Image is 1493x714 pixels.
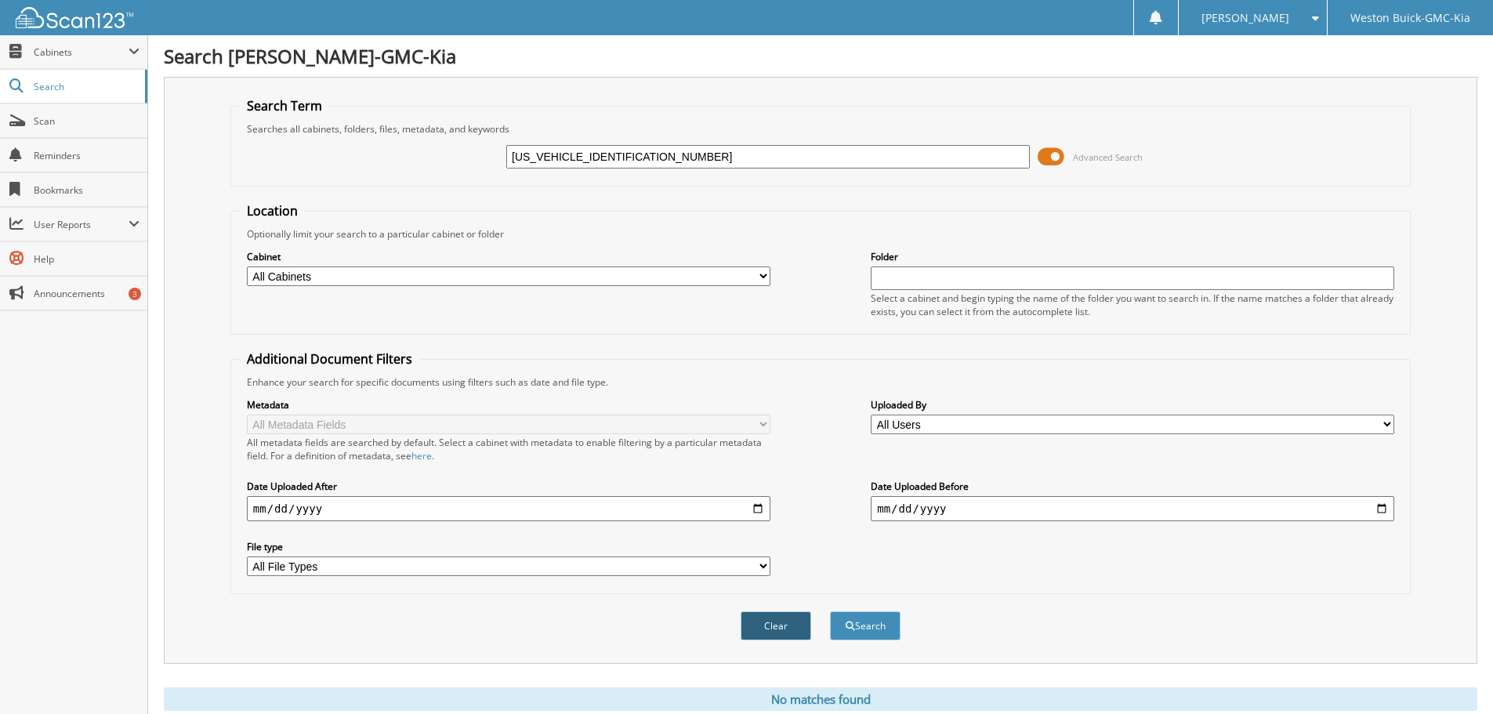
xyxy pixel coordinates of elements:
[247,436,770,462] div: All metadata fields are searched by default. Select a cabinet with metadata to enable filtering b...
[16,7,133,28] img: scan123-logo-white.svg
[34,287,140,300] span: Announcements
[247,496,770,521] input: start
[34,252,140,266] span: Help
[239,97,330,114] legend: Search Term
[871,496,1394,521] input: end
[871,480,1394,493] label: Date Uploaded Before
[411,449,432,462] a: here
[871,250,1394,263] label: Folder
[34,218,129,231] span: User Reports
[1201,13,1289,23] span: [PERSON_NAME]
[871,398,1394,411] label: Uploaded By
[34,183,140,197] span: Bookmarks
[741,611,811,640] button: Clear
[247,480,770,493] label: Date Uploaded After
[34,114,140,128] span: Scan
[34,80,137,93] span: Search
[239,202,306,219] legend: Location
[239,122,1402,136] div: Searches all cabinets, folders, files, metadata, and keywords
[164,43,1477,69] h1: Search [PERSON_NAME]-GMC-Kia
[830,611,901,640] button: Search
[247,398,770,411] label: Metadata
[34,45,129,59] span: Cabinets
[239,375,1402,389] div: Enhance your search for specific documents using filters such as date and file type.
[129,288,141,300] div: 3
[247,540,770,553] label: File type
[1350,13,1470,23] span: Weston Buick-GMC-Kia
[247,250,770,263] label: Cabinet
[239,350,420,368] legend: Additional Document Filters
[164,687,1477,711] div: No matches found
[1073,151,1143,163] span: Advanced Search
[239,227,1402,241] div: Optionally limit your search to a particular cabinet or folder
[34,149,140,162] span: Reminders
[871,292,1394,318] div: Select a cabinet and begin typing the name of the folder you want to search in. If the name match...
